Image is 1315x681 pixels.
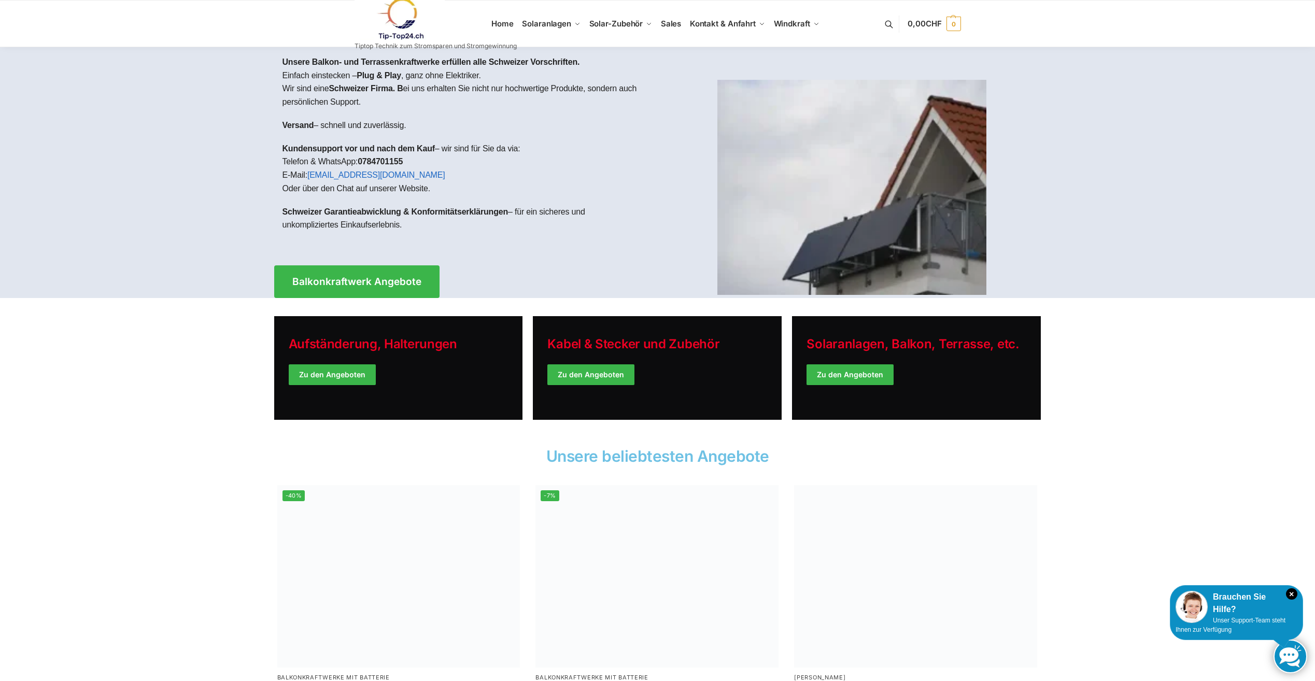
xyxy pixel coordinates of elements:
p: – schnell und zuverlässig. [282,119,649,132]
a: Balkonkraftwerk Angebote [274,265,440,298]
span: Windkraft [774,19,810,29]
a: Winter Jackets [792,316,1041,420]
h2: Unsere beliebtesten Angebote [274,448,1041,464]
p: – für ein sicheres und unkompliziertes Einkaufserlebnis. [282,205,649,232]
img: Customer service [1176,591,1208,623]
strong: Versand [282,121,314,130]
a: 0,00CHF 0 [908,8,960,39]
strong: Schweizer Firma. B [329,84,403,93]
img: Home 1 [717,80,986,295]
p: – wir sind für Sie da via: Telefon & WhatsApp: E-Mail: Oder über den Chat auf unserer Website. [282,142,649,195]
a: Kontakt & Anfahrt [685,1,769,47]
span: Unser Support-Team steht Ihnen zur Verfügung [1176,617,1285,633]
div: Einfach einstecken – , ganz ohne Elektriker. [274,47,658,250]
img: Home 5 [277,485,520,668]
a: -7%Steckerkraftwerk mit 8 KW Speicher und 8 Solarmodulen mit 3600 Watt [535,485,779,668]
strong: Kundensupport vor und nach dem Kauf [282,144,435,153]
a: -40%Balkonkraftwerk mit Marstek Speicher [277,485,520,668]
p: Wir sind eine ei uns erhalten Sie nicht nur hochwertige Produkte, sondern auch persönlichen Support. [282,82,649,108]
div: Brauchen Sie Hilfe? [1176,591,1297,616]
a: Solar-Verlängerungskabel [794,485,1037,668]
span: Sales [661,19,682,29]
strong: Unsere Balkon- und Terrassenkraftwerke erfüllen alle Schweizer Vorschriften. [282,58,580,66]
span: 0,00 [908,19,941,29]
a: Holiday Style [533,316,782,420]
a: Windkraft [769,1,824,47]
span: Kontakt & Anfahrt [690,19,756,29]
a: Sales [656,1,685,47]
span: Solar-Zubehör [589,19,643,29]
a: Holiday Style [274,316,523,420]
img: Home 6 [535,485,779,668]
span: CHF [926,19,942,29]
span: 0 [946,17,961,31]
span: Solaranlagen [522,19,571,29]
a: [EMAIL_ADDRESS][DOMAIN_NAME] [307,171,445,179]
strong: 0784701155 [358,157,403,166]
strong: Plug & Play [357,71,401,80]
p: Tiptop Technik zum Stromsparen und Stromgewinnung [355,43,517,49]
img: Home 7 [794,485,1037,668]
a: Solar-Zubehör [585,1,656,47]
a: Solaranlagen [518,1,585,47]
strong: Schweizer Garantieabwicklung & Konformitätserklärungen [282,207,508,216]
i: Schließen [1286,588,1297,600]
span: Balkonkraftwerk Angebote [292,277,421,287]
a: [PERSON_NAME] [794,674,845,681]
